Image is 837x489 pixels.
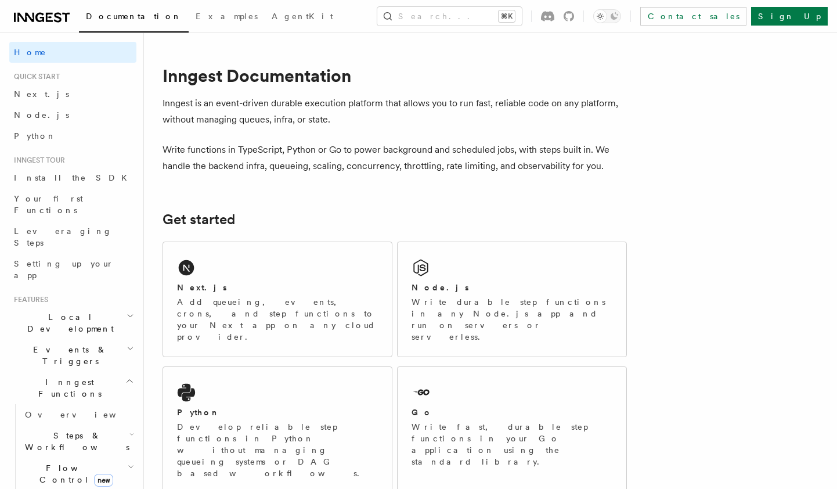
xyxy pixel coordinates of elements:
span: Your first Functions [14,194,83,215]
a: Documentation [79,3,189,33]
a: Overview [20,404,136,425]
p: Inngest is an event-driven durable execution platform that allows you to run fast, reliable code ... [163,95,627,128]
a: Node.jsWrite durable step functions in any Node.js app and run on servers or serverless. [397,242,627,357]
p: Develop reliable step functions in Python without managing queueing systems or DAG based workflows. [177,421,378,479]
p: Write durable step functions in any Node.js app and run on servers or serverless. [412,296,612,343]
h2: Node.js [412,282,469,293]
p: Add queueing, events, crons, and step functions to your Next app on any cloud provider. [177,296,378,343]
h2: Python [177,407,220,418]
span: Local Development [9,311,127,335]
button: Local Development [9,307,136,339]
span: Inngest Functions [9,376,125,400]
span: Leveraging Steps [14,226,112,247]
a: Contact sales [640,7,746,26]
span: Steps & Workflows [20,430,129,453]
button: Toggle dark mode [593,9,621,23]
button: Events & Triggers [9,339,136,372]
span: Install the SDK [14,173,134,182]
span: Quick start [9,72,60,81]
span: Next.js [14,89,69,99]
a: Python [9,125,136,146]
h1: Inngest Documentation [163,65,627,86]
a: Next.jsAdd queueing, events, crons, and step functions to your Next app on any cloud provider. [163,242,392,357]
span: Overview [25,410,145,419]
button: Inngest Functions [9,372,136,404]
span: Setting up your app [14,259,114,280]
button: Steps & Workflows [20,425,136,458]
p: Write functions in TypeScript, Python or Go to power background and scheduled jobs, with steps bu... [163,142,627,174]
span: Home [14,46,46,58]
a: AgentKit [265,3,340,31]
span: Node.js [14,110,69,120]
span: Flow Control [20,462,128,486]
a: Next.js [9,84,136,105]
span: Inngest tour [9,156,65,165]
a: Node.js [9,105,136,125]
a: Leveraging Steps [9,221,136,253]
span: new [94,474,113,487]
span: AgentKit [272,12,333,21]
span: Documentation [86,12,182,21]
a: Install the SDK [9,167,136,188]
a: Setting up your app [9,253,136,286]
h2: Go [412,407,432,418]
a: Get started [163,211,235,228]
button: Search...⌘K [377,7,522,26]
a: Examples [189,3,265,31]
kbd: ⌘K [499,10,515,22]
h2: Next.js [177,282,227,293]
a: Your first Functions [9,188,136,221]
span: Events & Triggers [9,344,127,367]
a: Home [9,42,136,63]
span: Python [14,131,56,141]
a: Sign Up [751,7,828,26]
span: Features [9,295,48,304]
p: Write fast, durable step functions in your Go application using the standard library. [412,421,612,468]
span: Examples [196,12,258,21]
